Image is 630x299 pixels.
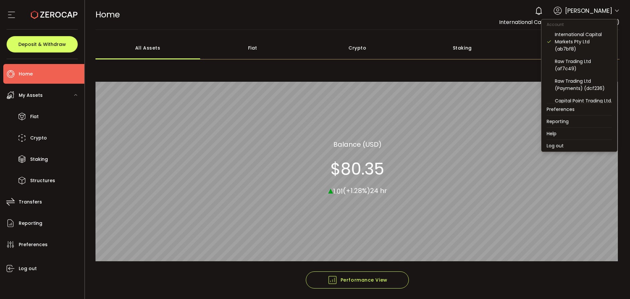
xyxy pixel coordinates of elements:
div: Capital Point Trading Ltd. (Payments) (de1af4) [555,97,612,112]
div: Crypto [305,36,410,59]
span: My Assets [19,91,43,100]
span: (+1.28%) [343,186,370,195]
div: Raw Trading Ltd (af7c49) [555,58,612,72]
div: Raw Trading Ltd (Payments) (dcf236) [555,77,612,92]
span: Performance View [327,275,388,285]
span: International Capital Markets Pty Ltd (ab7bf8) [499,18,619,26]
span: Structures [30,176,55,185]
span: Preferences [19,240,48,249]
li: Preferences [541,103,617,115]
span: Account [541,22,569,27]
span: ▴ [328,183,333,197]
span: 24 hr [370,186,387,195]
span: 1.01 [333,186,343,196]
span: Home [19,69,33,79]
span: Fiat [30,112,39,121]
span: Home [95,9,120,20]
span: Deposit & Withdraw [18,42,66,47]
span: Reporting [19,219,42,228]
button: Deposit & Withdraw [7,36,78,53]
li: Help [541,128,617,139]
span: Staking [30,155,48,164]
div: All Assets [95,36,200,59]
div: International Capital Markets Pty Ltd (ab7bf8) [555,31,612,53]
section: Balance (USD) [333,139,382,149]
span: [PERSON_NAME] [565,6,612,15]
section: $80.35 [330,159,384,179]
span: Transfers [19,197,42,207]
li: Reporting [541,116,617,127]
li: Log out [541,140,617,152]
iframe: Chat Widget [554,228,630,299]
div: Structured Products [515,36,620,59]
div: Staking [410,36,515,59]
button: Performance View [306,271,409,288]
span: Log out [19,264,37,273]
div: Fiat [200,36,305,59]
span: Crypto [30,133,47,143]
